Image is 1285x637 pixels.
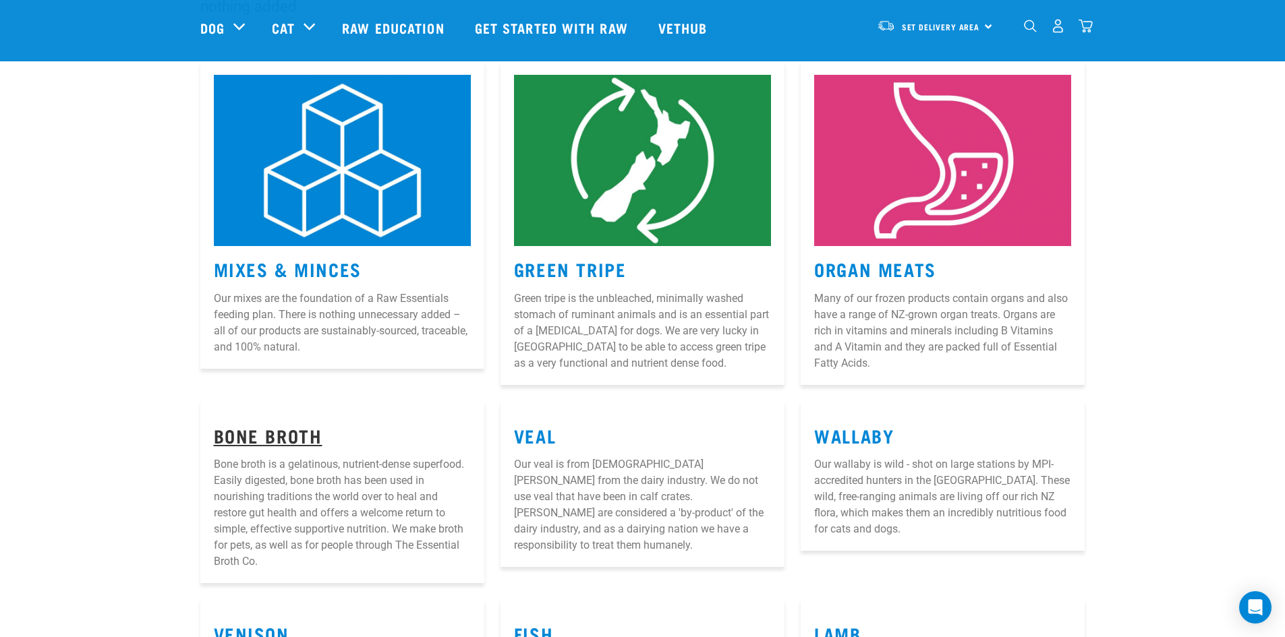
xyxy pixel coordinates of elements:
[214,291,471,355] p: Our mixes are the foundation of a Raw Essentials feeding plan. There is nothing unnecessary added...
[514,456,771,553] p: Our veal is from [DEMOGRAPHIC_DATA] [PERSON_NAME] from the dairy industry. We do not use veal tha...
[814,456,1071,537] p: Our wallaby is wild - shot on large stations by MPI-accredited hunters in the [GEOGRAPHIC_DATA]. ...
[200,18,225,38] a: Dog
[514,264,627,274] a: Green Tripe
[272,18,295,38] a: Cat
[214,430,322,440] a: Bone Broth
[461,1,645,55] a: Get started with Raw
[514,430,556,440] a: Veal
[814,430,894,440] a: Wallaby
[814,75,1071,246] img: 10_210930_025505.jpg
[329,1,461,55] a: Raw Education
[902,25,980,30] span: Set Delivery Area
[645,1,724,55] a: Vethub
[514,75,771,246] img: 8.jpg
[1024,20,1037,32] img: home-icon-1@2x.png
[814,291,1071,371] p: Many of our frozen products contain organs and also have a range of NZ-grown organ treats. Organs...
[1079,19,1093,33] img: home-icon@2x.png
[214,264,362,274] a: Mixes & Minces
[1051,19,1065,33] img: user.png
[514,291,771,371] p: Green tripe is the unbleached, minimally washed stomach of ruminant animals and is an essential p...
[814,264,936,274] a: Organ Meats
[214,456,471,570] p: Bone broth is a gelatinous, nutrient-dense superfood. Easily digested, bone broth has been used i...
[877,20,895,32] img: van-moving.png
[1239,591,1272,624] div: Open Intercom Messenger
[214,75,471,246] img: 8_210930_025407.jpg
